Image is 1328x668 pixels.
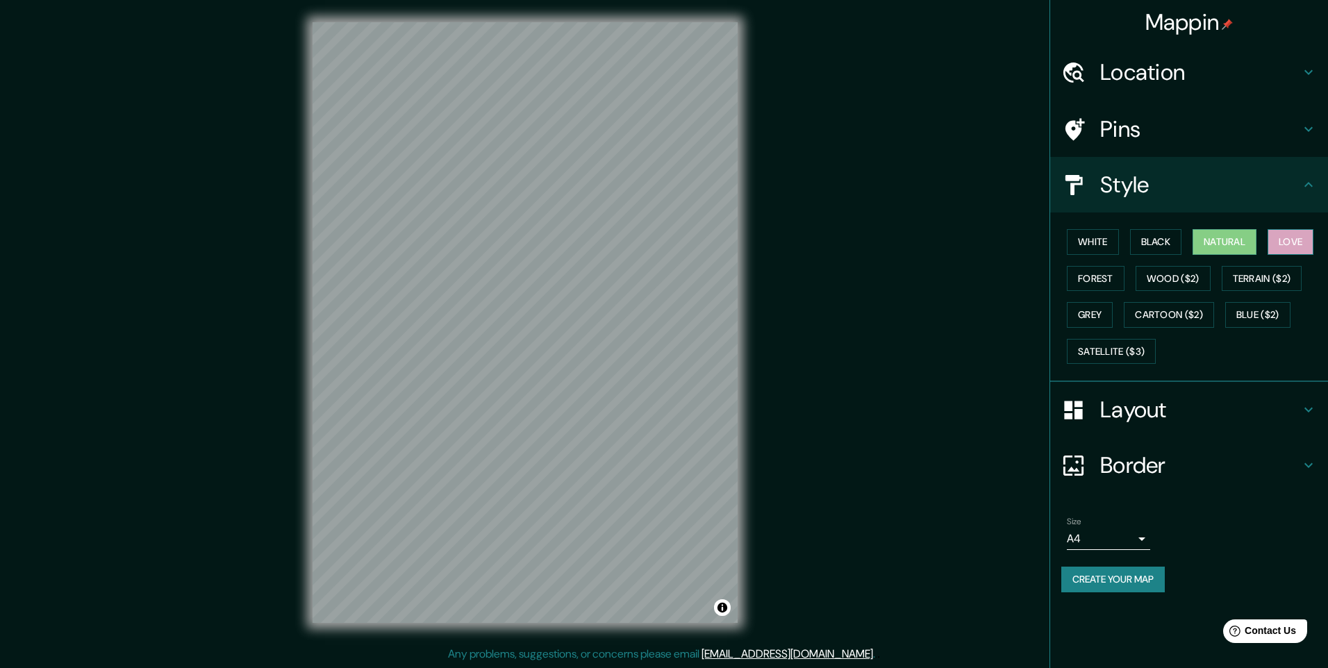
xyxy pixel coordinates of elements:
label: Size [1067,516,1081,528]
button: Cartoon ($2) [1124,302,1214,328]
div: Layout [1050,382,1328,437]
button: Love [1268,229,1313,255]
canvas: Map [313,22,738,623]
h4: Pins [1100,115,1300,143]
button: Forest [1067,266,1124,292]
div: Pins [1050,101,1328,157]
h4: Style [1100,171,1300,199]
h4: Layout [1100,396,1300,424]
h4: Mappin [1145,8,1234,36]
iframe: Help widget launcher [1204,614,1313,653]
p: Any problems, suggestions, or concerns please email . [448,646,875,662]
div: Border [1050,437,1328,493]
button: Black [1130,229,1182,255]
button: Natural [1193,229,1256,255]
div: Style [1050,157,1328,212]
div: . [875,646,877,662]
button: Toggle attribution [714,599,731,616]
h4: Border [1100,451,1300,479]
button: Create your map [1061,567,1165,592]
a: [EMAIL_ADDRESS][DOMAIN_NAME] [702,646,873,661]
button: Satellite ($3) [1067,339,1156,365]
button: White [1067,229,1119,255]
h4: Location [1100,58,1300,86]
img: pin-icon.png [1222,19,1233,30]
button: Grey [1067,302,1113,328]
button: Terrain ($2) [1222,266,1302,292]
div: . [877,646,880,662]
div: Location [1050,44,1328,100]
button: Blue ($2) [1225,302,1290,328]
div: A4 [1067,528,1150,550]
button: Wood ($2) [1136,266,1211,292]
